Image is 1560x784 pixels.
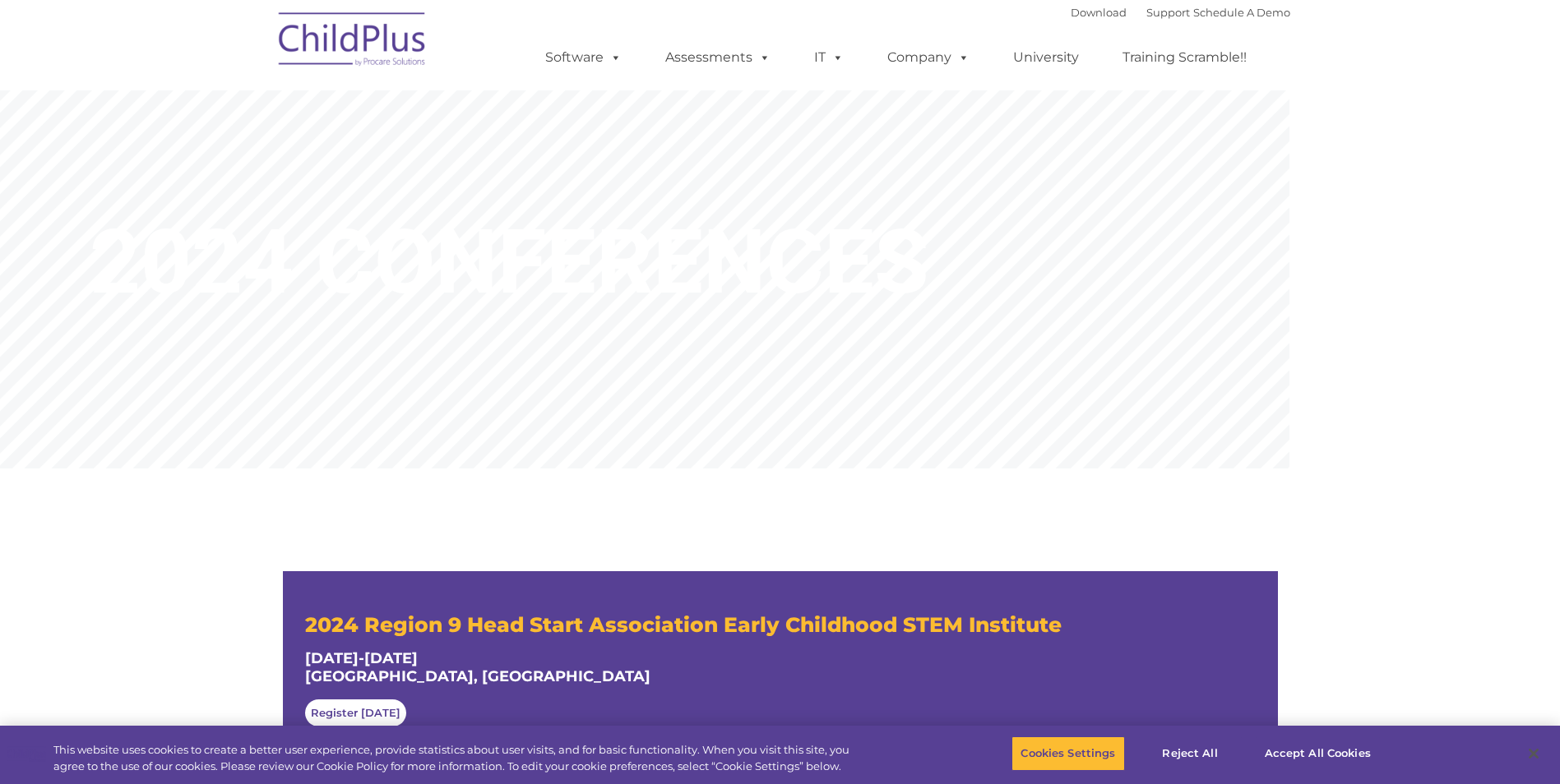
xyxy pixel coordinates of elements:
[53,742,858,774] div: This website uses cookies to create a better user experience, provide statistics about user visit...
[529,41,638,74] a: Software
[1106,41,1263,74] a: Training Scramble!!
[649,41,787,74] a: Assessments
[997,41,1095,74] a: University
[871,41,986,74] a: Company
[1071,6,1127,19] a: Download
[305,699,406,726] a: Register [DATE]
[305,649,1256,685] h4: [DATE]-[DATE] [GEOGRAPHIC_DATA], [GEOGRAPHIC_DATA]
[798,41,860,74] a: IT
[1256,736,1380,771] button: Accept All Cookies
[1139,736,1242,771] button: Reject All
[1146,6,1190,19] a: Support
[1193,6,1290,19] a: Schedule A Demo
[90,242,929,283] rs-layer: 2024 CONFERENCES
[1071,6,1290,19] font: |
[1011,736,1124,771] button: Cookies Settings
[1516,736,1552,772] button: Close
[305,612,1256,637] h3: 2024 Region 9 Head Start Association Early Childhood STEM Institute
[271,1,435,83] img: ChildPlus by Procare Solutions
